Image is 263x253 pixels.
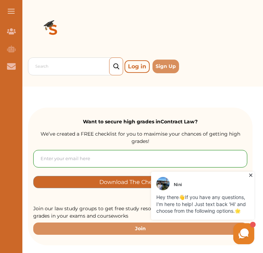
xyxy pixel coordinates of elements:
[113,63,119,70] img: search_icon
[125,60,150,73] p: Log in
[33,205,247,220] p: Join our law study groups to get free study resources and tips on how to get high grades in your ...
[83,118,198,125] strong: Want to secure high grades in Contract Law ?
[28,6,78,56] img: Logo
[41,131,240,144] span: We’ve created a FREE checklist for you to maximise your chances of getting high grades!
[95,170,256,246] iframe: HelpCrunch
[152,60,179,73] button: Sign Up
[33,223,247,235] button: Join
[33,150,247,167] input: Enter your email here
[33,176,247,188] button: [object Object]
